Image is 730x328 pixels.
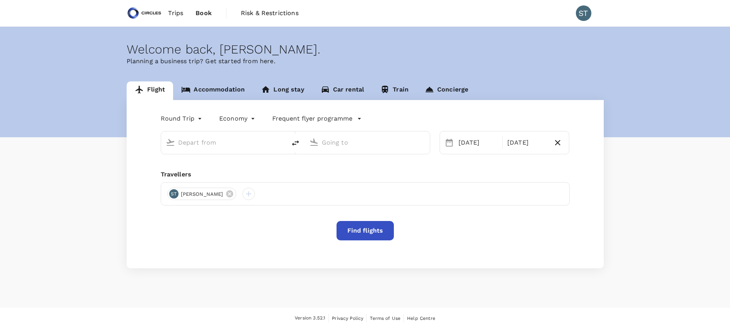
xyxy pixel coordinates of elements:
[161,170,570,179] div: Travellers
[253,81,312,100] a: Long stay
[168,9,183,18] span: Trips
[576,5,591,21] div: ST
[337,221,394,240] button: Find flights
[167,188,237,200] div: ST[PERSON_NAME]
[127,5,162,22] img: Circles
[127,42,604,57] div: Welcome back , [PERSON_NAME] .
[169,189,179,199] div: ST
[407,314,435,323] a: Help Centre
[161,112,204,125] div: Round Trip
[219,112,257,125] div: Economy
[286,134,305,152] button: delete
[370,314,400,323] a: Terms of Use
[127,57,604,66] p: Planning a business trip? Get started from here.
[295,314,325,322] span: Version 3.52.1
[370,316,400,321] span: Terms of Use
[332,316,363,321] span: Privacy Policy
[417,81,476,100] a: Concierge
[281,142,282,143] button: Open
[504,135,550,150] div: [DATE]
[127,81,173,100] a: Flight
[176,190,228,198] span: [PERSON_NAME]
[332,314,363,323] a: Privacy Policy
[313,81,373,100] a: Car rental
[196,9,212,18] span: Book
[272,114,362,123] button: Frequent flyer programme
[322,136,414,148] input: Going to
[455,135,501,150] div: [DATE]
[178,136,270,148] input: Depart from
[372,81,417,100] a: Train
[241,9,299,18] span: Risk & Restrictions
[424,142,426,143] button: Open
[407,316,435,321] span: Help Centre
[272,114,352,123] p: Frequent flyer programme
[173,81,253,100] a: Accommodation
